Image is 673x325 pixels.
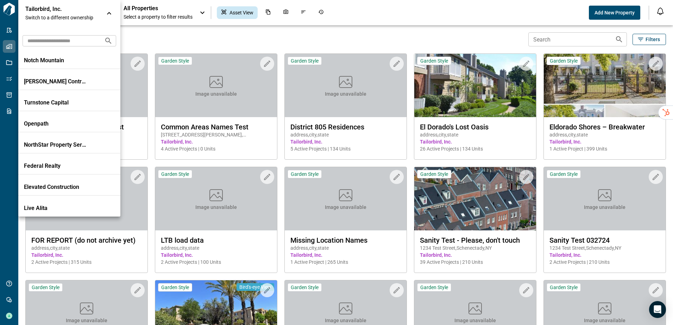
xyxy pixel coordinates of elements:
p: Federal Realty [24,162,87,170]
p: Notch Mountain [24,57,87,64]
p: [PERSON_NAME] Contracting [24,78,87,85]
p: Turnstone Capital [24,99,87,106]
p: NorthStar Property Services [24,141,87,148]
button: Search organizations [101,34,115,48]
div: Open Intercom Messenger [649,301,666,318]
p: Openpath [24,120,87,127]
span: Switch to a different ownership [25,14,99,21]
p: Elevated Construction [24,184,87,191]
p: Tailorbird, Inc. [25,6,89,13]
p: Live Alita [24,205,87,212]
